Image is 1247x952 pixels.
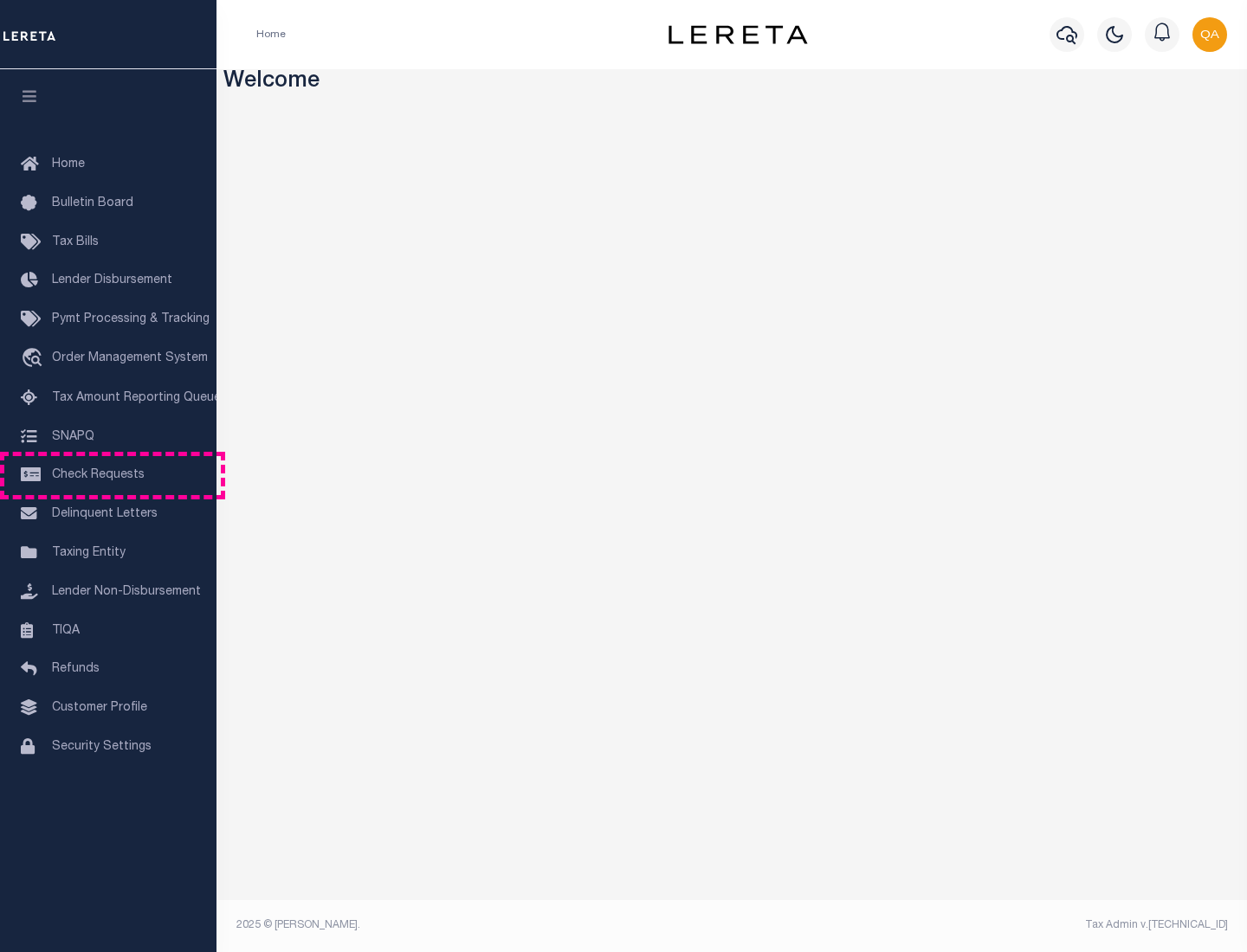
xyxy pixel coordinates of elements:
[669,25,807,44] img: logo-dark.svg
[52,430,94,442] span: SNAPQ
[1192,17,1227,52] img: svg+xml;base64,PHN2ZyB4bWxucz0iaHR0cDovL3d3dy53My5vcmcvMjAwMC9zdmciIHBvaW50ZXItZXZlbnRzPSJub25lIi...
[52,236,99,248] span: Tax Bills
[223,917,733,933] div: 2025 © [PERSON_NAME].
[256,27,286,42] li: Home
[52,624,80,636] span: TIQA
[52,197,133,209] span: Bulletin Board
[21,348,48,370] i: travel_explore
[52,313,210,325] span: Pymt Processing & Tracking
[52,586,201,598] span: Lender Non-Disbursement
[52,663,100,675] span: Refunds
[52,702,147,714] span: Customer Profile
[745,917,1228,933] div: Tax Admin v.[TECHNICAL_ID]
[52,352,208,364] span: Order Management System
[223,69,1241,96] h3: Welcome
[52,469,145,481] span: Check Requests
[52,158,85,170] span: Home
[52,274,172,286] span: Lender Disbursement
[52,741,152,753] span: Security Settings
[52,508,158,520] span: Delinquent Letters
[52,547,126,559] span: Taxing Entity
[52,392,221,404] span: Tax Amount Reporting Queue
